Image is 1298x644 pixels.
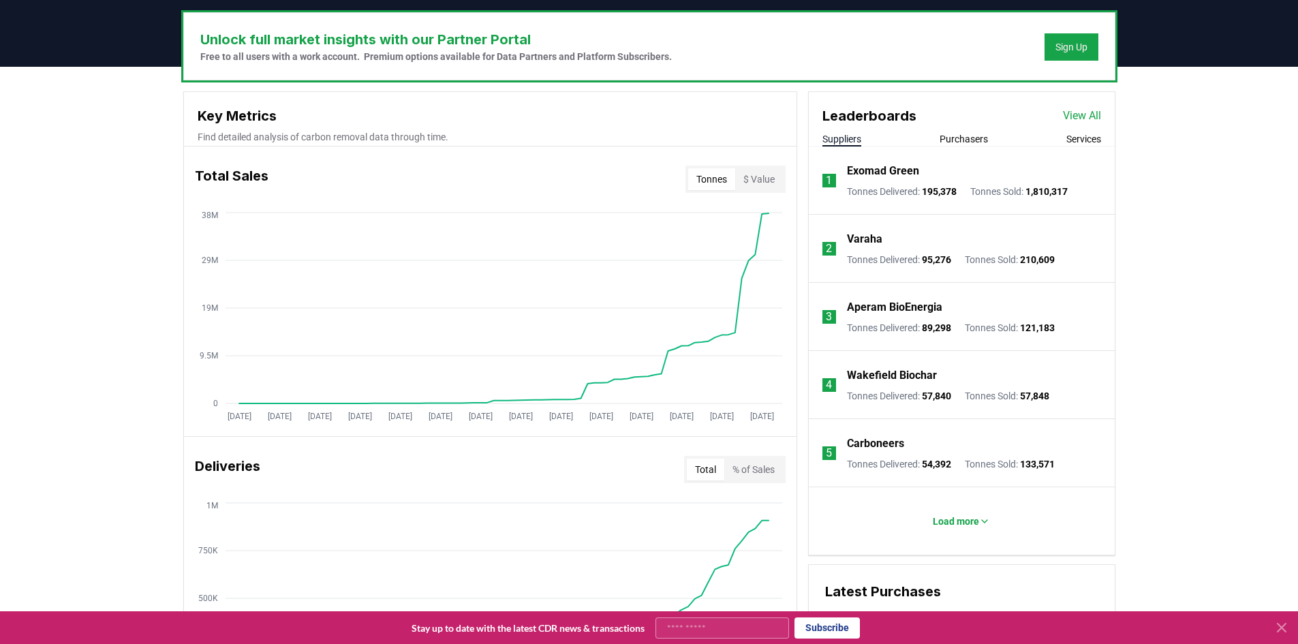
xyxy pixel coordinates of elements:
[206,501,218,510] tspan: 1M
[1025,186,1068,197] span: 1,810,317
[200,351,218,361] tspan: 9.5M
[1055,40,1087,54] a: Sign Up
[970,185,1068,198] p: Tonnes Sold :
[195,456,260,483] h3: Deliveries
[687,459,724,480] button: Total
[922,322,951,333] span: 89,298
[198,106,783,126] h3: Key Metrics
[847,367,937,384] a: Wakefield Biochar
[468,412,492,421] tspan: [DATE]
[227,412,251,421] tspan: [DATE]
[922,254,951,265] span: 95,276
[548,412,572,421] tspan: [DATE]
[669,412,693,421] tspan: [DATE]
[922,459,951,470] span: 54,392
[847,253,951,266] p: Tonnes Delivered :
[1045,33,1098,61] button: Sign Up
[1066,132,1101,146] button: Services
[847,299,942,316] a: Aperam BioEnergia
[826,241,832,257] p: 2
[347,412,371,421] tspan: [DATE]
[735,168,783,190] button: $ Value
[847,435,904,452] a: Carboneers
[195,166,268,193] h3: Total Sales
[847,185,957,198] p: Tonnes Delivered :
[965,389,1049,403] p: Tonnes Sold :
[822,132,861,146] button: Suppliers
[307,412,331,421] tspan: [DATE]
[825,581,1098,602] h3: Latest Purchases
[1063,108,1101,124] a: View All
[198,546,218,555] tspan: 750K
[198,594,218,603] tspan: 500K
[198,130,783,144] p: Find detailed analysis of carbon removal data through time.
[709,412,733,421] tspan: [DATE]
[822,106,916,126] h3: Leaderboards
[202,256,218,265] tspan: 29M
[826,309,832,325] p: 3
[965,321,1055,335] p: Tonnes Sold :
[388,412,412,421] tspan: [DATE]
[1020,254,1055,265] span: 210,609
[428,412,452,421] tspan: [DATE]
[508,412,532,421] tspan: [DATE]
[629,412,653,421] tspan: [DATE]
[933,515,979,528] p: Load more
[724,459,783,480] button: % of Sales
[965,253,1055,266] p: Tonnes Sold :
[965,457,1055,471] p: Tonnes Sold :
[922,186,957,197] span: 195,378
[750,412,773,421] tspan: [DATE]
[213,399,218,408] tspan: 0
[200,50,672,63] p: Free to all users with a work account. Premium options available for Data Partners and Platform S...
[826,377,832,393] p: 4
[202,211,218,220] tspan: 38M
[922,390,951,401] span: 57,840
[1020,459,1055,470] span: 133,571
[1020,322,1055,333] span: 121,183
[826,172,832,189] p: 1
[826,445,832,461] p: 5
[922,508,1001,535] button: Load more
[688,168,735,190] button: Tonnes
[847,389,951,403] p: Tonnes Delivered :
[940,132,988,146] button: Purchasers
[200,29,672,50] h3: Unlock full market insights with our Partner Portal
[202,303,218,313] tspan: 19M
[589,412,613,421] tspan: [DATE]
[847,321,951,335] p: Tonnes Delivered :
[847,457,951,471] p: Tonnes Delivered :
[1020,390,1049,401] span: 57,848
[847,163,919,179] a: Exomad Green
[847,231,882,247] a: Varaha
[267,412,291,421] tspan: [DATE]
